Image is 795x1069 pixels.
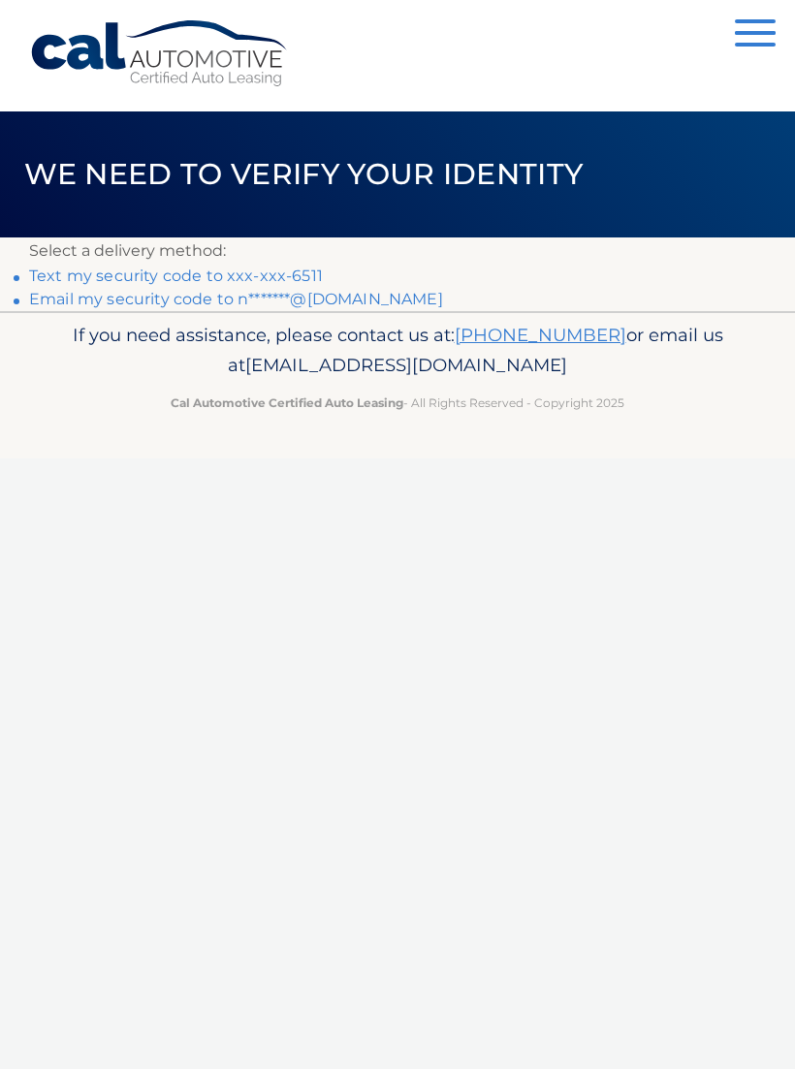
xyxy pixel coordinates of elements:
p: - All Rights Reserved - Copyright 2025 [29,393,766,413]
button: Menu [735,19,776,51]
span: [EMAIL_ADDRESS][DOMAIN_NAME] [245,354,567,376]
a: Text my security code to xxx-xxx-6511 [29,267,323,285]
a: Cal Automotive [29,19,291,88]
a: [PHONE_NUMBER] [455,324,626,346]
p: If you need assistance, please contact us at: or email us at [29,320,766,382]
p: Select a delivery method: [29,237,766,265]
a: Email my security code to n*******@[DOMAIN_NAME] [29,290,443,308]
span: We need to verify your identity [24,156,584,192]
strong: Cal Automotive Certified Auto Leasing [171,395,403,410]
